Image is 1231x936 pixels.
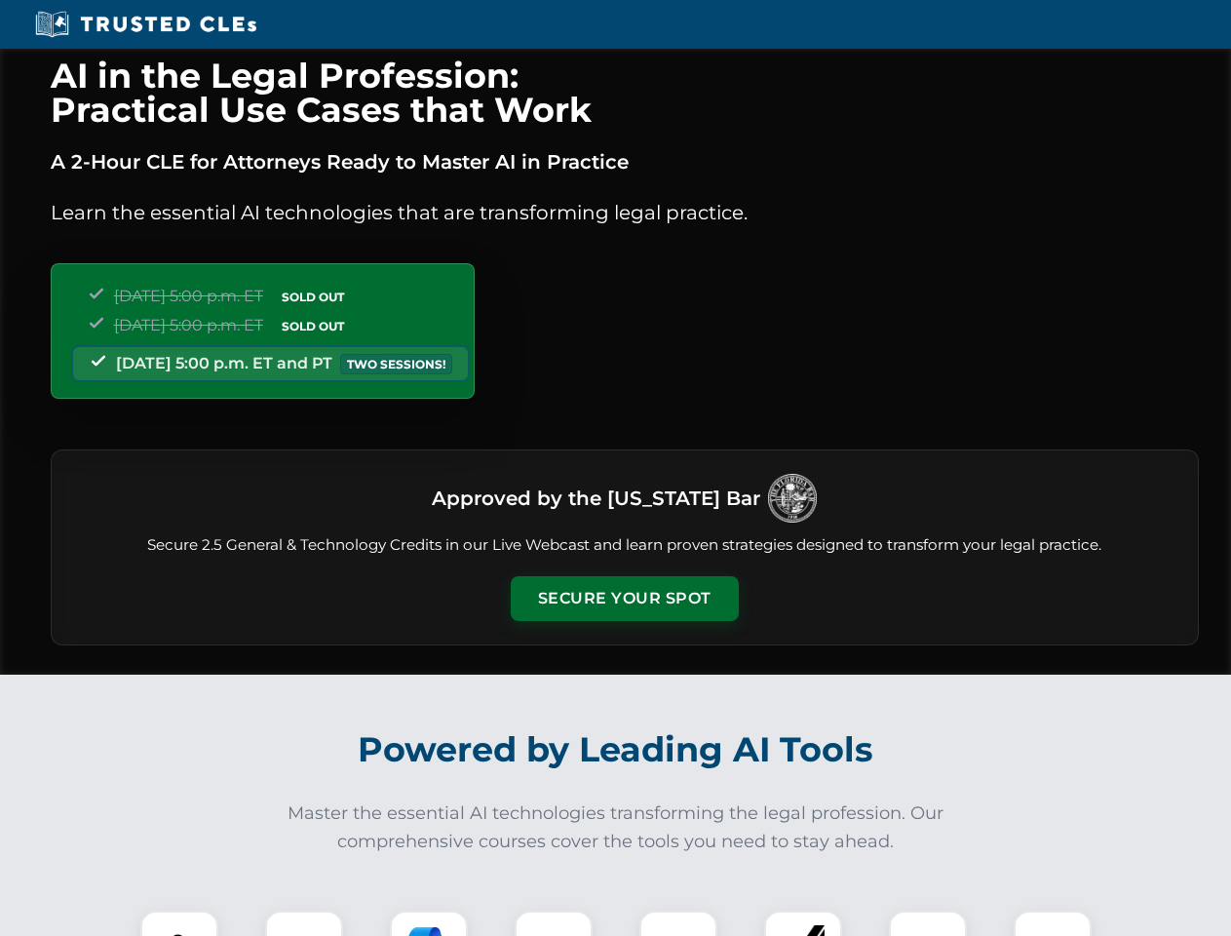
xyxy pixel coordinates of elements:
img: Trusted CLEs [29,10,262,39]
span: SOLD OUT [275,287,351,307]
span: [DATE] 5:00 p.m. ET [114,316,263,334]
p: Secure 2.5 General & Technology Credits in our Live Webcast and learn proven strategies designed ... [75,534,1174,557]
span: [DATE] 5:00 p.m. ET [114,287,263,305]
button: Secure Your Spot [511,576,739,621]
p: A 2-Hour CLE for Attorneys Ready to Master AI in Practice [51,146,1199,177]
img: Logo [768,474,817,523]
h3: Approved by the [US_STATE] Bar [432,481,760,516]
h1: AI in the Legal Profession: Practical Use Cases that Work [51,58,1199,127]
span: SOLD OUT [275,316,351,336]
p: Learn the essential AI technologies that are transforming legal practice. [51,197,1199,228]
h2: Powered by Leading AI Tools [76,716,1156,784]
p: Master the essential AI technologies transforming the legal profession. Our comprehensive courses... [275,799,957,856]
